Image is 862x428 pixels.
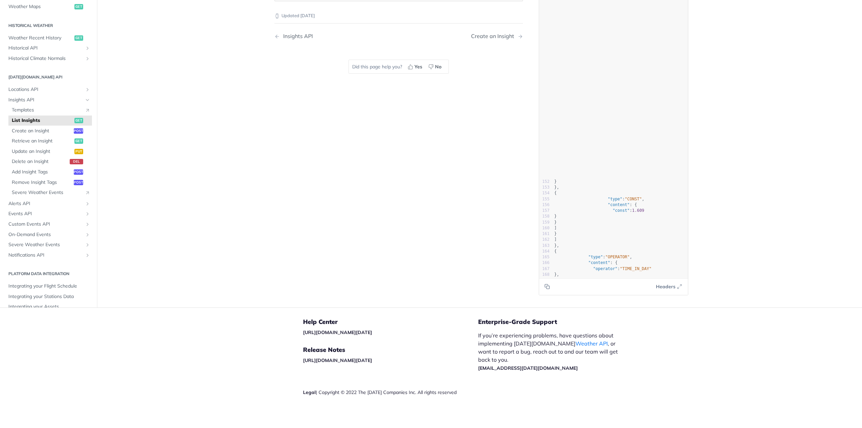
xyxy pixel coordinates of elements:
[539,254,550,260] div: 165
[74,4,83,9] span: get
[5,2,92,12] a: Weather Mapsget
[539,237,550,242] div: 162
[5,240,92,250] a: Severe Weather EventsShow subpages for Severe Weather Events
[539,190,550,196] div: 154
[554,220,557,225] span: }
[274,12,523,19] p: Updated [DATE]
[620,266,652,271] span: "TIME_IN_DAY"
[8,283,90,290] span: Integrating your Flight Schedule
[303,329,372,335] a: [URL][DOMAIN_NAME][DATE]
[8,45,83,52] span: Historical API
[8,157,92,167] a: Delete an Insightdel
[539,225,550,231] div: 160
[8,210,83,217] span: Events API
[554,202,637,207] span: : {
[554,208,644,213] span: :
[588,260,610,265] span: "content"
[471,33,518,39] div: Create an Insight
[426,62,445,72] button: No
[539,277,550,283] div: 169
[85,211,90,217] button: Show subpages for Events API
[85,107,90,113] i: Link
[70,159,83,164] span: del
[74,138,83,144] span: get
[539,272,550,277] div: 168
[554,191,557,195] span: {
[5,33,92,43] a: Weather Recent Historyget
[8,293,90,300] span: Integrating your Stations Data
[5,74,92,80] h2: [DATE][DOMAIN_NAME] API
[8,252,83,259] span: Notifications API
[554,260,618,265] span: : {
[539,185,550,190] div: 153
[12,117,73,124] span: List Insights
[85,97,90,103] button: Hide subpages for Insights API
[5,292,92,302] a: Integrating your Stations Data
[539,220,550,225] div: 159
[539,196,550,202] div: 155
[8,200,83,207] span: Alerts API
[471,33,523,39] a: Next Page: Create an Insight
[12,179,72,186] span: Remove Insight Tags
[588,255,603,259] span: "type"
[554,255,632,259] span: : ,
[85,253,90,258] button: Show subpages for Notifications API
[405,62,426,72] button: Yes
[85,45,90,51] button: Show subpages for Historical API
[85,87,90,92] button: Show subpages for Locations API
[554,179,557,184] span: }
[85,201,90,206] button: Show subpages for Alerts API
[8,35,73,41] span: Weather Recent History
[8,3,73,10] span: Weather Maps
[5,209,92,219] a: Events APIShow subpages for Events API
[612,208,630,213] span: "const"
[539,202,550,208] div: 156
[8,55,83,62] span: Historical Climate Normals
[554,243,559,248] span: },
[74,149,83,154] span: put
[85,56,90,61] button: Show subpages for Historical Climate Normals
[625,197,642,201] span: "CONST"
[5,85,92,95] a: Locations APIShow subpages for Locations API
[85,190,90,195] i: Link
[5,95,92,105] a: Insights APIHide subpages for Insights API
[12,158,68,165] span: Delete an Insight
[349,60,449,74] div: Did this page help you?
[605,255,630,259] span: "OPERATOR"
[539,266,550,272] div: 167
[12,169,72,175] span: Add Insight Tags
[8,86,83,93] span: Locations API
[656,283,675,290] span: Headers
[539,243,550,249] div: 163
[5,23,92,29] h2: Historical Weather
[274,26,523,46] nav: Pagination Controls
[12,107,81,113] span: Templates
[554,237,557,242] span: ]
[415,63,422,70] span: Yes
[74,180,83,185] span: post
[542,282,552,292] button: Copy to clipboard
[435,63,441,70] span: No
[554,185,559,190] span: },
[8,146,92,157] a: Update an Insightput
[554,226,557,230] span: ]
[554,214,557,219] span: }
[5,199,92,209] a: Alerts APIShow subpages for Alerts API
[303,346,478,354] h5: Release Notes
[74,35,83,41] span: get
[5,281,92,291] a: Integrating your Flight Schedule
[12,138,73,144] span: Retrieve an Insight
[8,105,92,115] a: TemplatesLink
[539,231,550,237] div: 161
[5,302,92,312] a: Integrating your Assets
[539,179,550,185] div: 152
[12,148,73,155] span: Update an Insight
[74,169,83,175] span: post
[8,116,92,126] a: List Insightsget
[478,365,578,371] a: [EMAIL_ADDRESS][DATE][DOMAIN_NAME]
[5,250,92,260] a: Notifications APIShow subpages for Notifications API
[12,189,81,196] span: Severe Weather Events
[575,340,608,347] a: Weather API
[5,219,92,229] a: Custom Events APIShow subpages for Custom Events API
[8,167,92,177] a: Add Insight Tagspost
